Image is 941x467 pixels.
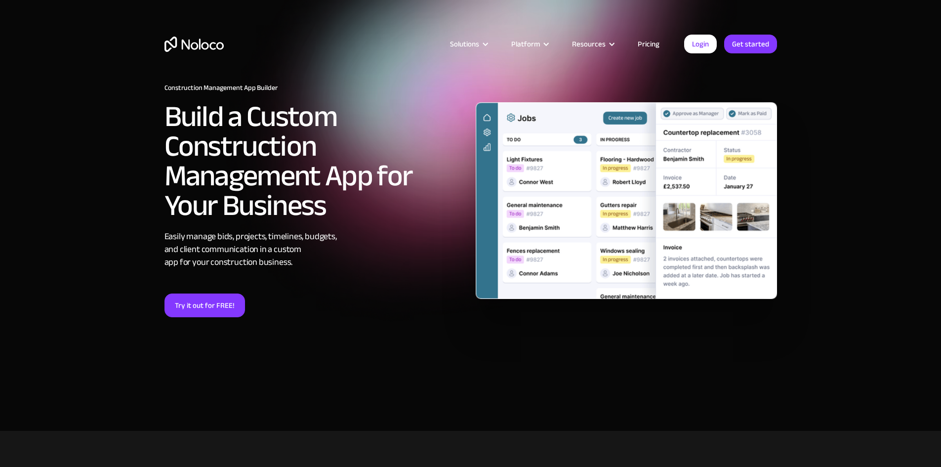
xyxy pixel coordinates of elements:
[450,38,479,50] div: Solutions
[499,38,560,50] div: Platform
[511,38,540,50] div: Platform
[724,35,777,53] a: Get started
[438,38,499,50] div: Solutions
[560,38,625,50] div: Resources
[684,35,717,53] a: Login
[572,38,606,50] div: Resources
[164,37,224,52] a: home
[164,294,245,317] a: Try it out for FREE!
[625,38,672,50] a: Pricing
[164,102,466,220] h2: Build a Custom Construction Management App for Your Business
[164,230,466,269] div: Easily manage bids, projects, timelines, budgets, and client communication in a custom app for yo...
